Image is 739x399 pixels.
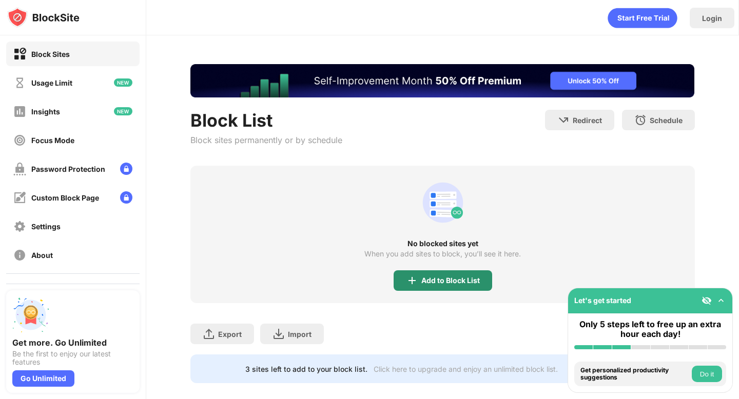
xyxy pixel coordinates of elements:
[218,330,242,338] div: Export
[31,78,72,87] div: Usage Limit
[580,367,689,382] div: Get personalized productivity suggestions
[13,249,26,262] img: about-off.svg
[114,78,132,87] img: new-icon.svg
[31,165,105,173] div: Password Protection
[573,116,602,125] div: Redirect
[190,240,694,248] div: No blocked sites yet
[190,110,342,131] div: Block List
[716,295,726,306] img: omni-setup-toggle.svg
[574,320,726,339] div: Only 5 steps left to free up an extra hour each day!
[120,191,132,204] img: lock-menu.svg
[190,64,694,97] iframe: Banner
[702,14,722,23] div: Login
[13,134,26,147] img: focus-off.svg
[12,337,133,348] div: Get more. Go Unlimited
[7,7,80,28] img: logo-blocksite.svg
[31,136,74,145] div: Focus Mode
[374,365,558,373] div: Click here to upgrade and enjoy an unlimited block list.
[13,48,26,61] img: block-on.svg
[13,105,26,118] img: insights-off.svg
[650,116,683,125] div: Schedule
[692,366,722,382] button: Do it
[31,222,61,231] div: Settings
[31,193,99,202] div: Custom Block Page
[114,107,132,115] img: new-icon.svg
[31,107,60,116] div: Insights
[13,163,26,175] img: password-protection-off.svg
[12,350,133,366] div: Be the first to enjoy our latest features
[13,191,26,204] img: customize-block-page-off.svg
[31,50,70,58] div: Block Sites
[31,251,53,260] div: About
[608,8,677,28] div: animation
[288,330,312,338] div: Import
[190,135,342,145] div: Block sites permanently or by schedule
[364,250,521,258] div: When you add sites to block, you’ll see it here.
[421,276,480,285] div: Add to Block List
[12,370,74,387] div: Go Unlimited
[13,220,26,233] img: settings-off.svg
[418,178,468,227] div: animation
[574,296,631,305] div: Let's get started
[12,296,49,333] img: push-unlimited.svg
[702,295,712,306] img: eye-not-visible.svg
[13,76,26,89] img: time-usage-off.svg
[245,365,367,373] div: 3 sites left to add to your block list.
[120,163,132,175] img: lock-menu.svg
